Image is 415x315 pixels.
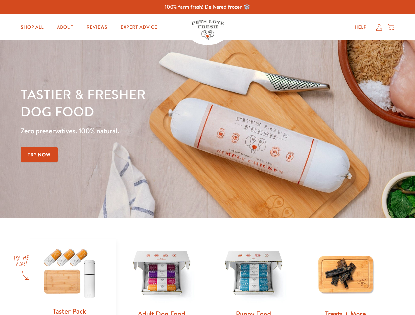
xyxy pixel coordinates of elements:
a: Help [349,21,372,34]
a: About [52,21,79,34]
a: Shop All [15,21,49,34]
h1: Tastier & fresher dog food [21,86,270,120]
img: Pets Love Fresh [191,20,224,40]
a: Expert Advice [115,21,163,34]
p: Zero preservatives. 100% natural. [21,125,270,137]
a: Reviews [81,21,112,34]
a: Try Now [21,147,58,162]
